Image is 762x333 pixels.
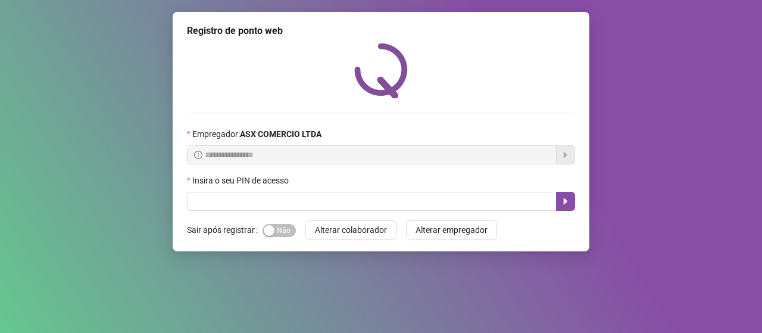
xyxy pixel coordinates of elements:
span: Empregador : [192,127,321,141]
span: Alterar empregador [416,223,488,236]
img: QRPoint [354,43,408,98]
span: caret-right [561,197,570,206]
label: Insira o seu PIN de acesso [187,174,296,187]
button: Alterar empregador [406,220,497,239]
button: Alterar colaborador [305,220,396,239]
strong: ASX COMERCIO LTDA [240,129,321,139]
div: Registro de ponto web [187,24,575,38]
span: info-circle [194,151,202,159]
label: Sair após registrar [187,220,263,239]
span: Alterar colaborador [315,223,387,236]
